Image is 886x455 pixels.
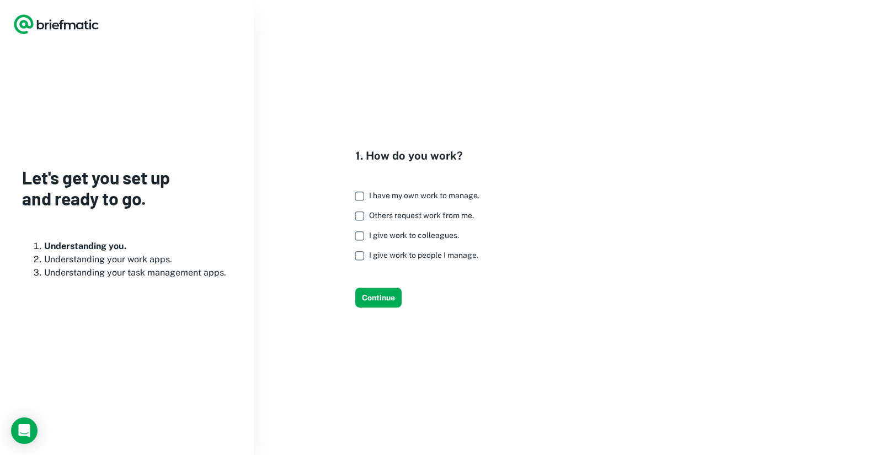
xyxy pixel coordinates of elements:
[44,241,126,251] b: Understanding you.
[13,13,99,35] a: Logo
[11,417,38,444] div: Load Chat
[22,167,232,209] h3: Let's get you set up and ready to go.
[369,191,479,200] span: I have my own work to manage.
[369,231,459,240] span: I give work to colleagues.
[355,288,402,308] button: Continue
[44,253,232,266] li: Understanding your work apps.
[369,211,474,220] span: Others request work from me.
[355,147,488,164] h4: 1. How do you work?
[369,251,478,260] span: I give work to people I manage.
[44,266,232,279] li: Understanding your task management apps.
